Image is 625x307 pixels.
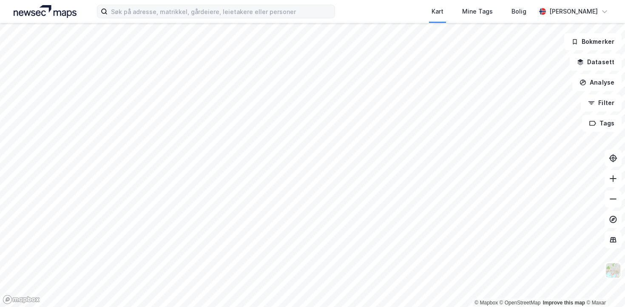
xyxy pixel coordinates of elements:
[432,6,443,17] div: Kart
[462,6,493,17] div: Mine Tags
[108,5,335,18] input: Søk på adresse, matrikkel, gårdeiere, leietakere eller personer
[500,300,541,306] a: OpenStreetMap
[14,5,77,18] img: logo.a4113a55bc3d86da70a041830d287a7e.svg
[582,266,625,307] iframe: Chat Widget
[549,6,598,17] div: [PERSON_NAME]
[570,54,622,71] button: Datasett
[582,266,625,307] div: Kontrollprogram for chat
[511,6,526,17] div: Bolig
[581,94,622,111] button: Filter
[572,74,622,91] button: Analyse
[605,262,621,279] img: Z
[564,33,622,50] button: Bokmerker
[543,300,585,306] a: Improve this map
[582,115,622,132] button: Tags
[474,300,498,306] a: Mapbox
[3,295,40,304] a: Mapbox homepage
